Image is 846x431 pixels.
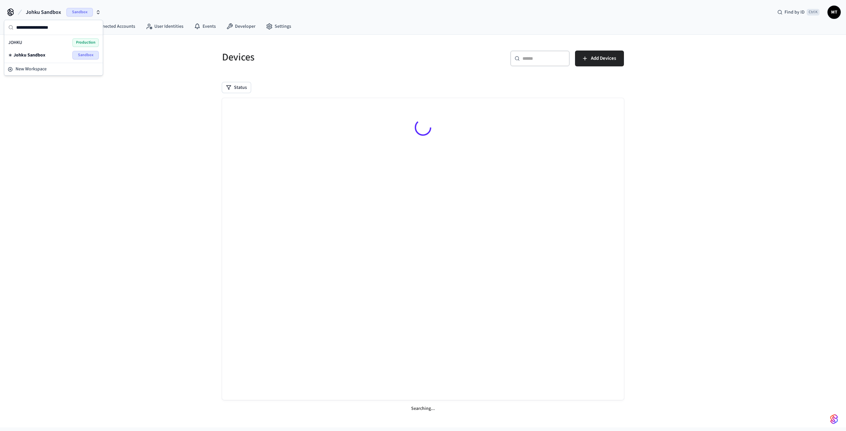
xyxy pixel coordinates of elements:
span: New Workspace [16,66,47,73]
div: Searching... [222,400,624,417]
span: Sandbox [66,8,93,17]
a: Events [189,20,221,32]
span: Johku Sandbox [14,52,45,58]
a: Connected Accounts [81,20,140,32]
button: New Workspace [5,64,102,75]
img: SeamLogoGradient.69752ec5.svg [830,414,838,424]
span: JOHKU [8,39,22,46]
div: Find by IDCtrl K [772,6,825,18]
button: Add Devices [575,51,624,66]
button: Status [222,82,251,93]
span: Add Devices [591,54,616,63]
button: MT [827,6,841,19]
span: Sandbox [72,51,99,59]
a: Developer [221,20,261,32]
span: MT [828,6,840,18]
span: Production [72,38,99,47]
a: Settings [261,20,296,32]
span: Ctrl K [807,9,820,16]
span: Johku Sandbox [26,8,61,16]
h5: Devices [222,51,419,64]
span: Find by ID [785,9,805,16]
a: User Identities [140,20,189,32]
div: Suggestions [4,35,103,63]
